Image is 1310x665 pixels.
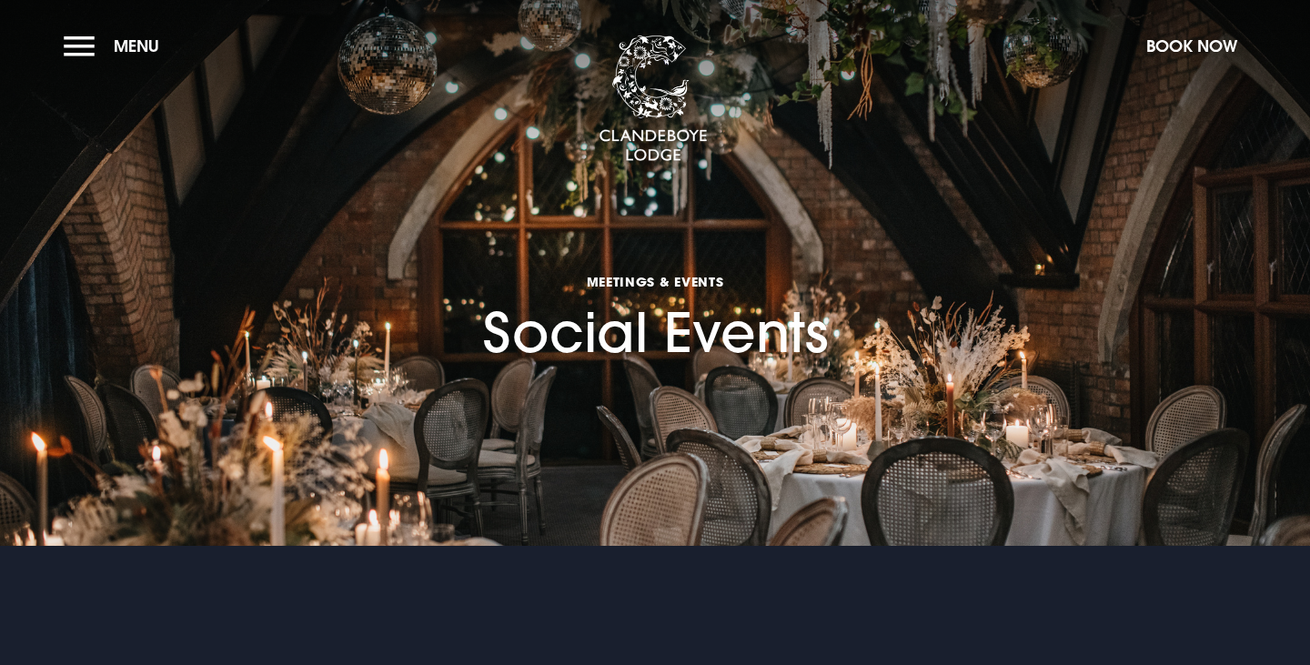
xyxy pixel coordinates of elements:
[64,26,168,65] button: Menu
[483,273,828,290] span: Meetings & Events
[114,35,159,56] span: Menu
[599,35,708,163] img: Clandeboye Lodge
[1137,26,1246,65] button: Book Now
[483,190,828,365] h1: Social Events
